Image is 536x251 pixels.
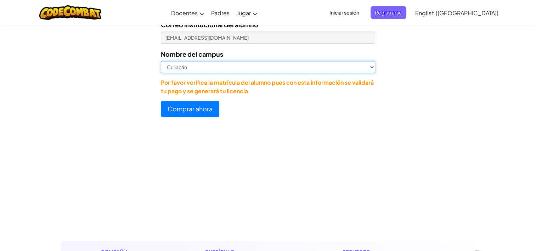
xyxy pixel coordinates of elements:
[161,101,219,117] button: Comprar ahora
[161,49,223,59] label: Nombre del campus
[412,3,502,22] a: English ([GEOGRAPHIC_DATA])
[237,9,251,17] span: Jugar
[168,3,208,22] a: Docentes
[171,9,198,17] span: Docentes
[39,5,101,20] img: Logotipo de CodeCombat
[325,6,363,19] button: Iniciar sesión
[415,9,498,17] span: English ([GEOGRAPHIC_DATA])
[233,3,261,22] a: Jugar
[208,3,233,22] a: Padres
[161,78,375,95] p: Por favor verifica la matrícula del alumno pues con esta información se validará tu pago y se gen...
[371,6,406,19] button: Registrarse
